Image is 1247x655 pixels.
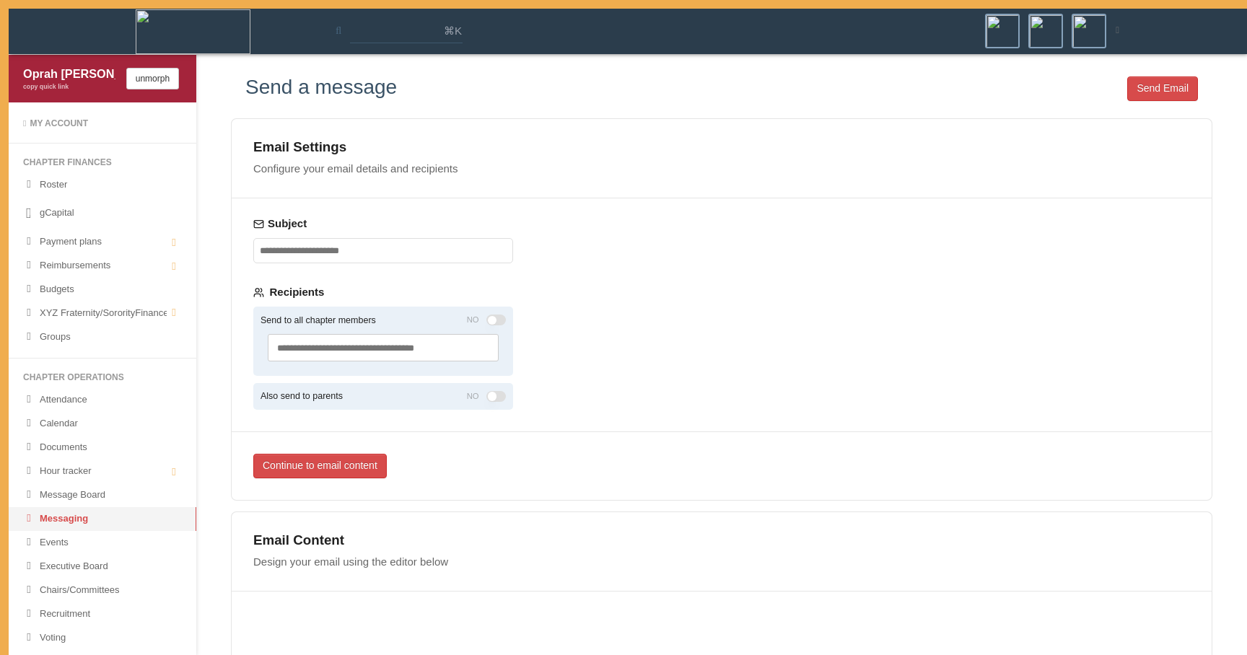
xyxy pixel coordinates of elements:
label: Recipients [253,285,513,299]
div: Oprah [PERSON_NAME] [23,66,115,82]
a: Voting [9,626,196,650]
div: Configure your email details and recipients [253,162,1190,176]
button: Send Email [1127,76,1198,101]
a: Roster [9,173,196,197]
a: Reimbursements [9,254,196,278]
a: Executive Board [9,555,196,579]
label: Subject [253,216,513,231]
li: Chapter finances [9,152,196,173]
a: Hour tracker [9,460,196,483]
label: Also send to parents [261,390,343,403]
a: Payment plans [9,230,196,254]
div: Design your email using the editor below [253,555,1190,569]
a: Groups [9,325,196,349]
div: Email Content [253,534,1190,548]
a: Attendance [9,388,196,412]
a: Message Board [9,483,196,507]
span: NO [467,314,479,327]
a: Chairs/Committees [9,579,196,602]
a: XYZ Fraternity/SororityFinances [9,302,196,325]
div: My Account [23,118,182,130]
span: ⌘K [444,24,462,38]
li: Chapter operations [9,367,196,388]
a: Messaging [9,507,196,531]
a: Events [9,531,196,555]
a: Calendar [9,412,196,436]
div: copy quick link [23,82,115,92]
span: NO [467,390,479,403]
label: Send to all chapter members [261,316,376,325]
button: unmorph [126,68,179,89]
a: gCapital [9,197,196,230]
a: Recruitment [9,602,196,626]
div: Email Settings [253,141,1190,154]
a: Documents [9,436,196,460]
a: Budgets [9,278,196,302]
h3: Send a message [245,76,397,99]
button: Continue to email content [253,454,387,478]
